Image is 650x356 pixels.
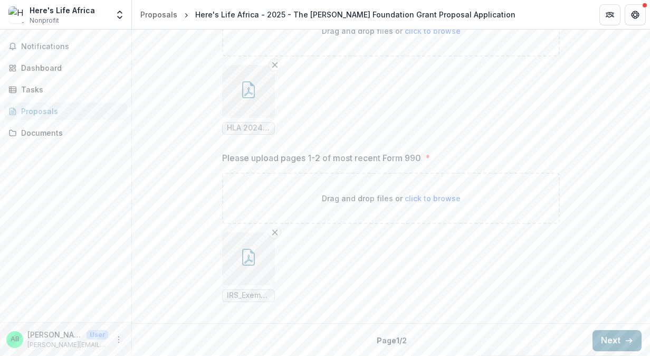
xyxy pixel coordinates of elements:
span: HLA 2024 Compilation FINAL.pdf [227,124,270,133]
nav: breadcrumb [136,7,520,22]
button: More [112,333,125,346]
span: IRS_Exemption-to-file-990-[DATE].pdf [227,291,270,300]
span: Nonprofit [30,16,59,25]
a: Proposals [4,102,127,120]
div: Proposals [140,9,177,20]
p: [PERSON_NAME] [27,329,82,340]
div: Here's Life Africa [30,5,95,16]
a: Proposals [136,7,181,22]
div: Remove FileIRS_Exemption-to-file-990-[DATE].pdf [222,232,275,302]
a: Tasks [4,81,127,98]
img: Here's Life Africa [8,6,25,23]
button: Open entity switcher [112,4,127,25]
p: Please upload pages 1-2 of most recent Form 990 [222,152,421,164]
a: Documents [4,124,127,142]
div: Proposals [21,106,119,117]
button: Remove File [269,226,281,239]
span: click to browse [405,26,461,35]
p: Drag and drop files or [322,193,461,204]
p: Drag and drop files or [322,25,461,36]
div: Remove FileHLA 2024 Compilation FINAL.pdf [222,65,275,135]
div: Andy Blakeslee [11,336,20,343]
button: Remove File [269,59,281,71]
div: Documents [21,127,119,138]
a: Dashboard [4,59,127,77]
p: Page 1 / 2 [377,335,407,346]
button: Get Help [625,4,646,25]
div: Dashboard [21,62,119,73]
div: Here's Life Africa - 2025 - The [PERSON_NAME] Foundation Grant Proposal Application [195,9,515,20]
span: click to browse [405,194,461,203]
span: Notifications [21,42,123,51]
button: Partners [599,4,620,25]
div: Tasks [21,84,119,95]
button: Notifications [4,38,127,55]
p: [PERSON_NAME][EMAIL_ADDRESS][DOMAIN_NAME] [27,340,108,350]
p: User [87,330,108,340]
button: Next [592,330,642,351]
